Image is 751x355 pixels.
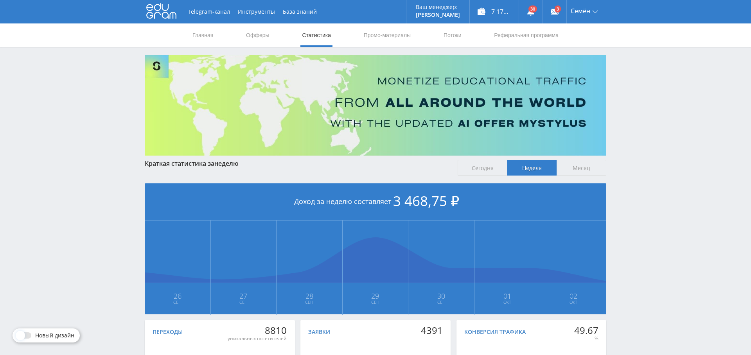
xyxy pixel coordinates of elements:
[245,23,270,47] a: Офферы
[343,293,408,299] span: 29
[211,299,276,305] span: Сен
[464,329,526,335] div: Конверсия трафика
[475,293,540,299] span: 01
[308,329,330,335] div: Заявки
[475,299,540,305] span: Окт
[277,299,342,305] span: Сен
[443,23,462,47] a: Потоки
[421,325,443,336] div: 4391
[145,55,606,156] img: Banner
[409,293,474,299] span: 30
[557,160,606,176] span: Месяц
[211,293,276,299] span: 27
[343,299,408,305] span: Сен
[574,335,598,342] div: %
[393,192,459,210] span: 3 468,75 ₽
[145,299,210,305] span: Сен
[507,160,557,176] span: Неделя
[493,23,559,47] a: Реферальная программа
[277,293,342,299] span: 28
[228,335,287,342] div: уникальных посетителей
[574,325,598,336] div: 49.67
[145,293,210,299] span: 26
[35,332,74,339] span: Новый дизайн
[458,160,507,176] span: Сегодня
[214,159,239,168] span: неделю
[541,299,606,305] span: Окт
[145,160,450,167] div: Краткая статистика за
[416,4,460,10] p: Ваш менеджер:
[153,329,183,335] div: Переходы
[363,23,411,47] a: Промо-материалы
[416,12,460,18] p: [PERSON_NAME]
[228,325,287,336] div: 8810
[301,23,332,47] a: Статистика
[571,8,590,14] span: Семён
[145,183,606,221] div: Доход за неделю составляет
[409,299,474,305] span: Сен
[541,293,606,299] span: 02
[192,23,214,47] a: Главная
